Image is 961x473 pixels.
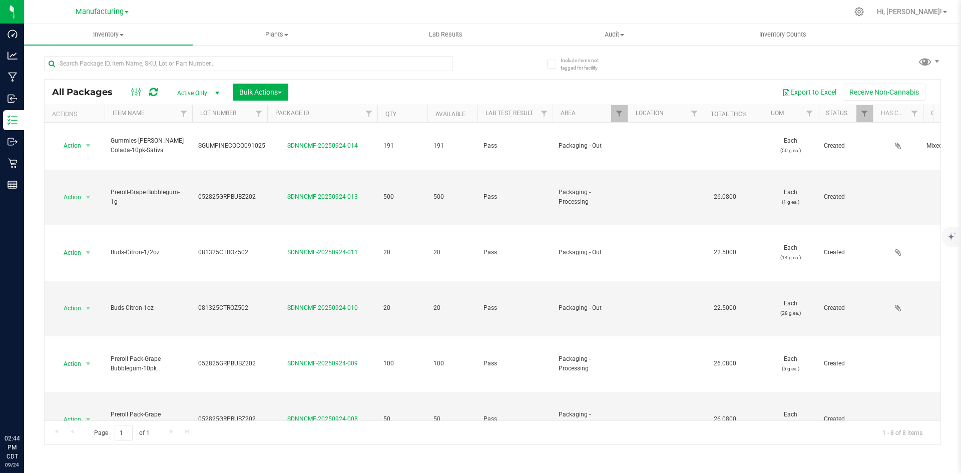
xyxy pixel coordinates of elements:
a: Inventory [24,24,193,45]
span: Pass [484,359,547,368]
span: Action [55,301,82,315]
span: Pass [484,192,547,202]
span: Packaging - Out [559,141,622,151]
span: Pass [484,414,547,424]
span: Inventory [24,30,193,39]
span: Inventory Counts [746,30,820,39]
span: Plants [193,30,361,39]
span: Page of 1 [86,425,158,440]
span: Each [769,243,812,262]
span: select [82,412,95,426]
span: 052825GRPBUBZ202 [198,192,261,202]
span: Action [55,412,82,426]
span: Each [769,410,812,429]
span: Action [55,357,82,371]
span: Buds-Citron-1/2oz [111,248,186,257]
p: (1 g ea.) [769,197,812,207]
inline-svg: Reports [8,180,18,190]
p: (5 g ea.) [769,364,812,373]
inline-svg: Inventory [8,115,18,125]
a: Status [826,110,847,117]
a: Filter [176,105,192,122]
span: Packaging - Processing [559,410,622,429]
span: 26.0800 [709,412,741,426]
a: SDNNCMF-20250924-014 [287,142,358,149]
span: 100 [383,359,421,368]
a: Filter [611,105,628,122]
a: SDNNCMF-20250924-010 [287,304,358,311]
input: 1 [115,425,133,440]
span: select [82,139,95,153]
a: SDNNCMF-20250924-013 [287,193,358,200]
span: select [82,357,95,371]
span: 081325CTROZ502 [198,248,261,257]
a: Audit [530,24,699,45]
a: Lot Number [200,110,236,117]
span: Preroll-Grape Bubblegum-1g [111,188,186,207]
span: 50 [433,414,471,424]
span: Created [824,414,867,424]
a: Area [561,110,576,117]
span: Include items not tagged for facility [561,57,611,72]
span: Action [55,139,82,153]
span: Gummies-[PERSON_NAME] Colada-10pk-Sativa [111,136,186,155]
span: Packaging - Out [559,248,622,257]
iframe: Resource center [10,393,40,423]
div: Actions [52,111,101,118]
span: Pass [484,303,547,313]
span: 1 - 8 of 8 items [874,425,930,440]
span: Created [824,359,867,368]
span: select [82,190,95,204]
inline-svg: Analytics [8,51,18,61]
span: Lab Results [415,30,476,39]
button: Receive Non-Cannabis [843,84,925,101]
iframe: Resource center unread badge [30,391,42,403]
a: Lab Test Result [486,110,533,117]
a: SDNNCMF-20250924-009 [287,360,358,367]
span: Buds-Citron-1oz [111,303,186,313]
span: 191 [383,141,421,151]
span: 191 [433,141,471,151]
a: Filter [801,105,818,122]
a: Location [636,110,664,117]
inline-svg: Dashboard [8,29,18,39]
span: Each [769,354,812,373]
span: 20 [383,303,421,313]
span: 052825GRPBUBZ202 [198,359,261,368]
span: Pass [484,141,547,151]
span: Pass [484,248,547,257]
span: 22.5000 [709,301,741,315]
span: Created [824,303,867,313]
a: Filter [906,105,923,122]
span: 20 [433,248,471,257]
span: 500 [383,192,421,202]
button: Export to Excel [776,84,843,101]
span: 20 [383,248,421,257]
a: Plants [193,24,361,45]
span: Created [824,192,867,202]
span: Packaging - Processing [559,188,622,207]
inline-svg: Outbound [8,137,18,147]
span: Preroll Pack-Grape Bubblegum-6pk [111,410,186,429]
a: Filter [361,105,377,122]
span: Bulk Actions [239,88,282,96]
span: 081325CTROZ502 [198,303,261,313]
span: select [82,301,95,315]
span: Each [769,136,812,155]
span: 22.5000 [709,245,741,260]
span: select [82,246,95,260]
inline-svg: Retail [8,158,18,168]
span: Each [769,188,812,207]
span: Created [824,248,867,257]
span: Action [55,190,82,204]
span: SGUMPINECOCO091025 [198,141,265,151]
button: Bulk Actions [233,84,288,101]
span: 052825GRPBUBZ202 [198,414,261,424]
span: 20 [433,303,471,313]
inline-svg: Manufacturing [8,72,18,82]
span: Manufacturing [76,8,124,16]
a: Filter [686,105,703,122]
span: 26.0800 [709,190,741,204]
p: 09/24 [5,461,20,468]
a: Item Name [113,110,145,117]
